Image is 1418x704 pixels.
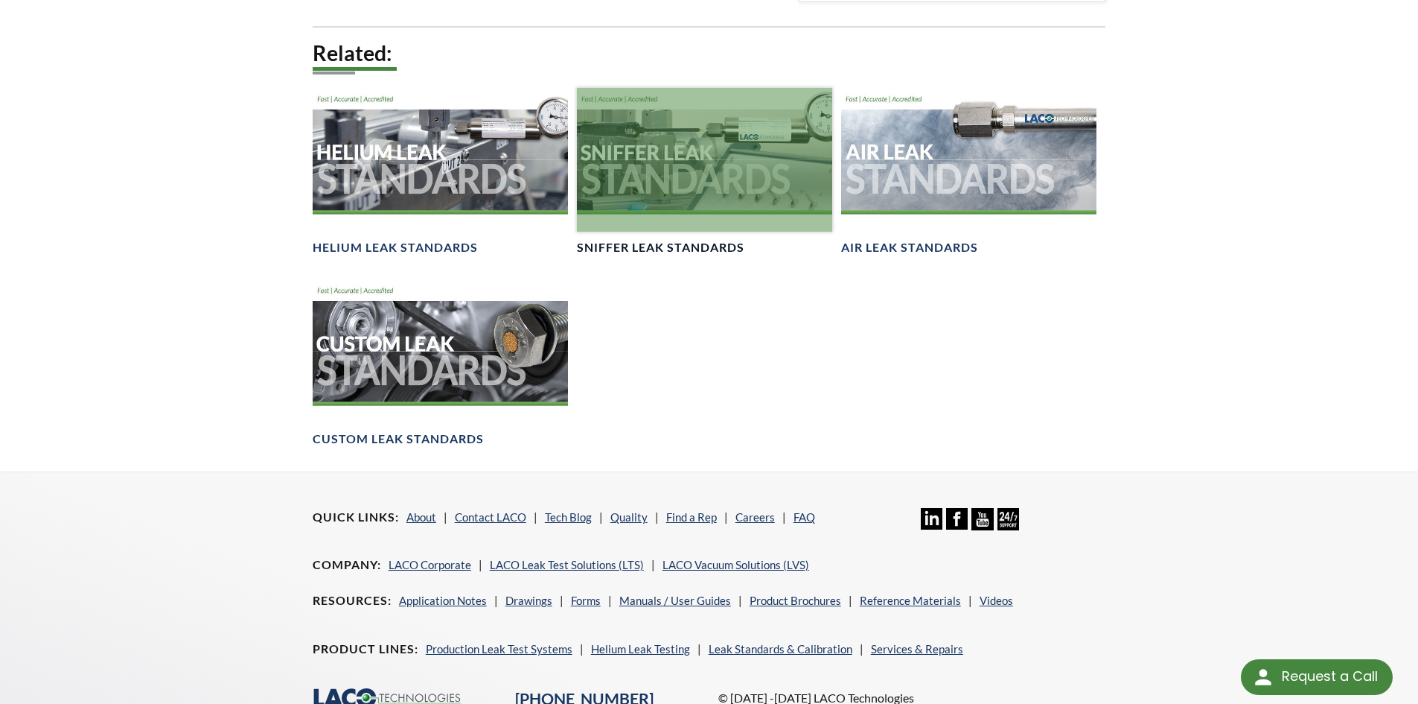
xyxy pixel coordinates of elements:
[980,594,1013,607] a: Videos
[750,594,841,607] a: Product Brochures
[997,519,1019,533] a: 24/7 Support
[426,642,572,656] a: Production Leak Test Systems
[610,510,648,524] a: Quality
[841,88,1096,256] a: Air Leak Standards headerAir Leak Standards
[662,558,809,571] a: LACO Vacuum Solutions (LVS)
[735,510,775,524] a: Careers
[490,558,644,571] a: LACO Leak Test Solutions (LTS)
[577,240,744,256] h4: Sniffer Leak Standards
[399,594,487,607] a: Application Notes
[313,641,418,657] h4: Product Lines
[591,642,690,656] a: Helium Leak Testing
[455,510,526,524] a: Contact LACO
[313,279,568,447] a: Customer Leak Standards headerCustom Leak Standards
[793,510,815,524] a: FAQ
[389,558,471,571] a: LACO Corporate
[1241,659,1393,695] div: Request a Call
[860,594,961,607] a: Reference Materials
[313,240,478,256] h4: Helium Leak Standards
[997,508,1019,530] img: 24/7 Support Icon
[313,510,399,525] h4: Quick Links
[313,593,392,609] h4: Resources
[577,88,832,256] a: Sniffer Leak Standards headerSniffer Leak Standards
[571,594,601,607] a: Forms
[313,88,568,256] a: Helium Leak Standards headerHelium Leak Standards
[313,39,1106,67] h2: Related:
[871,642,963,656] a: Services & Repairs
[545,510,592,524] a: Tech Blog
[313,431,484,447] h4: Custom Leak Standards
[619,594,731,607] a: Manuals / User Guides
[841,240,978,256] h4: Air Leak Standards
[505,594,552,607] a: Drawings
[406,510,436,524] a: About
[313,557,381,573] h4: Company
[1251,665,1275,689] img: round button
[709,642,852,656] a: Leak Standards & Calibration
[1282,659,1378,694] div: Request a Call
[666,510,717,524] a: Find a Rep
